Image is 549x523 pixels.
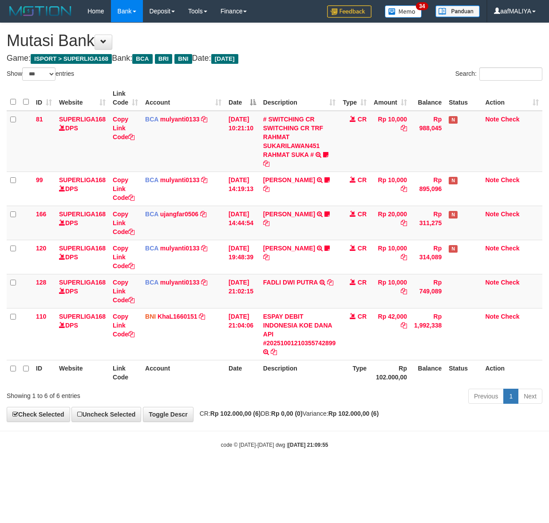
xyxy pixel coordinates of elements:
[55,360,109,385] th: Website
[485,116,499,123] a: Note
[263,160,269,167] a: Copy # SWITCHING CR SWITCHING CR TRF RAHMAT SUKARILAWAN451 RAHMAT SUKA # to clipboard
[31,54,112,64] span: ISPORT > SUPERLIGA168
[370,111,411,172] td: Rp 10,000
[411,111,445,172] td: Rp 988,045
[401,125,407,132] a: Copy Rp 10,000 to clipboard
[411,172,445,206] td: Rp 895,096
[401,322,407,329] a: Copy Rp 42,000 to clipboard
[155,54,172,64] span: BRI
[7,4,74,18] img: MOTION_logo.png
[55,86,109,111] th: Website: activate to sort column ascending
[225,308,260,360] td: [DATE] 21:04:06
[201,245,207,252] a: Copy mulyanti0133 to clipboard
[55,206,109,240] td: DPS
[416,2,428,10] span: 34
[518,389,542,404] a: Next
[160,245,200,252] a: mulyanti0133
[36,176,43,183] span: 99
[113,211,134,235] a: Copy Link Code
[485,279,499,286] a: Note
[201,279,207,286] a: Copy mulyanti0133 to clipboard
[160,116,200,123] a: mulyanti0133
[55,308,109,360] td: DPS
[411,86,445,111] th: Balance
[113,245,134,269] a: Copy Link Code
[485,245,499,252] a: Note
[55,274,109,308] td: DPS
[358,176,367,183] span: CR
[327,5,371,18] img: Feedback.jpg
[142,360,225,385] th: Account
[7,388,222,400] div: Showing 1 to 6 of 6 entries
[485,313,499,320] a: Note
[113,279,134,304] a: Copy Link Code
[201,116,207,123] a: Copy mulyanti0133 to clipboard
[145,313,156,320] span: BNI
[109,360,142,385] th: Link Code
[7,407,70,422] a: Check Selected
[435,5,480,17] img: panduan.png
[501,176,519,183] a: Check
[225,111,260,172] td: [DATE] 10:21:10
[201,176,207,183] a: Copy mulyanti0133 to clipboard
[55,111,109,172] td: DPS
[401,185,407,192] a: Copy Rp 10,000 to clipboard
[370,240,411,274] td: Rp 10,000
[370,172,411,206] td: Rp 10,000
[263,245,315,252] a: [PERSON_NAME]
[132,54,152,64] span: BCA
[288,442,328,448] strong: [DATE] 21:09:55
[55,240,109,274] td: DPS
[501,211,519,218] a: Check
[479,67,542,81] input: Search:
[501,245,519,252] a: Check
[7,54,542,63] h4: Game: Bank: Date:
[263,116,323,158] a: # SWITCHING CR SWITCHING CR TRF RAHMAT SUKARILAWAN451 RAHMAT SUKA #
[160,176,200,183] a: mulyanti0133
[210,410,261,417] strong: Rp 102.000,00 (6)
[501,116,519,123] a: Check
[411,240,445,274] td: Rp 314,089
[339,360,370,385] th: Type
[113,176,134,201] a: Copy Link Code
[271,410,303,417] strong: Rp 0,00 (0)
[200,211,206,218] a: Copy ujangfar0506 to clipboard
[358,313,367,320] span: CR
[36,211,46,218] span: 166
[36,279,46,286] span: 128
[358,116,367,123] span: CR
[263,176,315,183] a: [PERSON_NAME]
[158,313,197,320] a: KhaL1660151
[7,67,74,81] label: Show entries
[32,86,55,111] th: ID: activate to sort column ascending
[59,245,106,252] a: SUPERLIGA168
[327,279,333,286] a: Copy FADLI DWI PUTRA to clipboard
[411,206,445,240] td: Rp 311,275
[468,389,504,404] a: Previous
[263,254,269,261] a: Copy AKBAR SAPUTR to clipboard
[145,211,158,218] span: BCA
[160,211,198,218] a: ujangfar0506
[211,54,238,64] span: [DATE]
[411,274,445,308] td: Rp 749,089
[22,67,55,81] select: Showentries
[143,407,194,422] a: Toggle Descr
[482,86,542,111] th: Action: activate to sort column ascending
[160,279,200,286] a: mulyanti0133
[225,360,260,385] th: Date
[485,176,499,183] a: Note
[109,86,142,111] th: Link Code: activate to sort column ascending
[59,211,106,218] a: SUPERLIGA168
[32,360,55,385] th: ID
[370,360,411,385] th: Rp 102.000,00
[225,86,260,111] th: Date: activate to sort column descending
[195,410,379,417] span: CR: DB: Variance:
[358,245,367,252] span: CR
[7,32,542,50] h1: Mutasi Bank
[145,245,158,252] span: BCA
[199,313,205,320] a: Copy KhaL1660151 to clipboard
[263,279,318,286] a: FADLI DWI PUTRA
[113,313,134,338] a: Copy Link Code
[482,360,542,385] th: Action
[449,116,458,124] span: Has Note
